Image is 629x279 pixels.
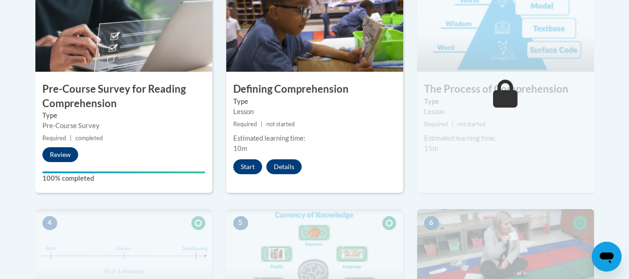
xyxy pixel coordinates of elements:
span: 15m [424,144,438,152]
div: Estimated learning time: [233,133,396,143]
button: Review [42,147,78,162]
span: 4 [42,216,57,230]
label: Type [42,110,205,121]
button: Start [233,159,262,174]
span: | [261,121,263,128]
div: Pre-Course Survey [42,121,205,131]
iframe: Button to launch messaging window [592,242,622,272]
span: 10m [233,144,247,152]
span: Required [424,121,448,128]
div: Lesson [233,107,396,117]
label: Type [424,96,587,107]
span: | [70,135,72,142]
span: Required [233,121,257,128]
button: Details [266,159,302,174]
span: | [452,121,453,128]
div: Estimated learning time: [424,133,587,143]
div: Lesson [424,107,587,117]
span: completed [75,135,103,142]
span: Required [42,135,66,142]
span: not started [266,121,295,128]
span: not started [457,121,486,128]
span: 5 [233,216,248,230]
label: Type [233,96,396,107]
h3: Defining Comprehension [226,82,403,96]
h3: The Process of Comprehension [417,82,594,96]
div: Your progress [42,171,205,173]
h3: Pre-Course Survey for Reading Comprehension [35,82,212,111]
label: 100% completed [42,173,205,184]
span: 6 [424,216,439,230]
